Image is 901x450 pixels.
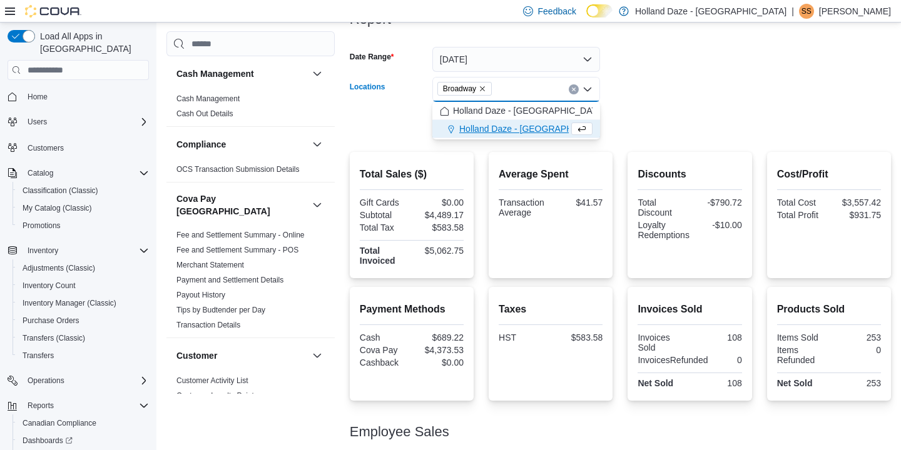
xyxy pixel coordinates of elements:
[176,109,233,118] a: Cash Out Details
[360,167,464,182] h2: Total Sales ($)
[414,345,464,355] div: $4,373.53
[310,348,325,363] button: Customer
[360,302,464,317] h2: Payment Methods
[23,398,149,413] span: Reports
[176,164,300,174] span: OCS Transaction Submission Details
[360,332,409,342] div: Cash
[310,137,325,152] button: Compliance
[832,210,881,220] div: $931.75
[832,345,881,355] div: 0
[13,414,154,432] button: Canadian Compliance
[350,424,449,439] h3: Employee Sales
[414,222,464,232] div: $583.58
[638,355,708,365] div: InvoicesRefunded
[23,114,149,129] span: Users
[777,197,827,207] div: Total Cost
[799,4,814,19] div: Shawn S
[176,67,254,80] h3: Cash Management
[13,182,154,199] button: Classification (Classic)
[18,433,78,448] a: Dashboards
[802,4,812,19] span: SS
[13,294,154,312] button: Inventory Manager (Classic)
[28,246,58,256] span: Inventory
[23,263,95,273] span: Adjustments (Classic)
[28,143,64,153] span: Customers
[635,4,786,19] p: Holland Daze - [GEOGRAPHIC_DATA]
[499,167,603,182] h2: Average Spent
[23,186,98,196] span: Classification (Classic)
[176,246,298,254] a: Fee and Settlement Summary - POS
[23,89,149,104] span: Home
[693,378,742,388] div: 108
[23,281,76,291] span: Inventory Count
[18,296,149,311] span: Inventory Manager (Classic)
[777,167,881,182] h2: Cost/Profit
[437,82,492,96] span: Broadway
[586,4,613,17] input: Dark Mode
[13,259,154,277] button: Adjustments (Classic)
[18,278,149,293] span: Inventory Count
[176,67,307,80] button: Cash Management
[13,277,154,294] button: Inventory Count
[28,168,53,178] span: Catalog
[3,113,154,131] button: Users
[310,66,325,81] button: Cash Management
[499,197,548,217] div: Transaction Average
[23,298,116,308] span: Inventory Manager (Classic)
[23,203,92,213] span: My Catalog (Classic)
[3,397,154,414] button: Reports
[777,210,827,220] div: Total Profit
[23,243,63,258] button: Inventory
[176,138,307,151] button: Compliance
[23,373,149,388] span: Operations
[3,138,154,156] button: Customers
[176,349,217,362] h3: Customer
[638,167,741,182] h2: Discounts
[713,355,741,365] div: 0
[3,372,154,389] button: Operations
[18,416,101,431] a: Canadian Compliance
[479,85,486,92] button: Remove Broadway from selection in this group
[25,5,81,17] img: Cova
[23,398,59,413] button: Reports
[176,291,225,299] a: Payout History
[23,333,85,343] span: Transfers (Classic)
[176,94,240,104] span: Cash Management
[350,82,385,92] label: Locations
[832,332,881,342] div: 253
[443,82,476,95] span: Broadway
[777,332,827,342] div: Items Sold
[23,436,73,446] span: Dashboards
[23,243,149,258] span: Inventory
[414,197,464,207] div: $0.00
[18,331,149,346] span: Transfers (Classic)
[13,432,154,449] a: Dashboards
[3,87,154,106] button: Home
[3,242,154,259] button: Inventory
[176,192,307,217] button: Cova Pay [GEOGRAPHIC_DATA]
[23,141,69,156] a: Customers
[3,164,154,182] button: Catalog
[414,357,464,367] div: $0.00
[18,296,121,311] a: Inventory Manager (Classic)
[23,221,61,231] span: Promotions
[432,120,600,138] button: Holland Daze - [GEOGRAPHIC_DATA]
[35,30,149,55] span: Load All Apps in [GEOGRAPHIC_DATA]
[18,201,149,216] span: My Catalog (Classic)
[499,332,548,342] div: HST
[693,332,742,342] div: 108
[18,416,149,431] span: Canadian Compliance
[23,166,58,181] button: Catalog
[13,329,154,347] button: Transfers (Classic)
[176,305,265,315] span: Tips by Budtender per Day
[538,5,576,17] span: Feedback
[176,230,305,240] span: Fee and Settlement Summary - Online
[832,378,881,388] div: 253
[414,332,464,342] div: $689.22
[360,210,409,220] div: Subtotal
[553,197,603,207] div: $41.57
[176,321,240,329] a: Transaction Details
[310,197,325,212] button: Cova Pay [GEOGRAPHIC_DATA]
[23,373,69,388] button: Operations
